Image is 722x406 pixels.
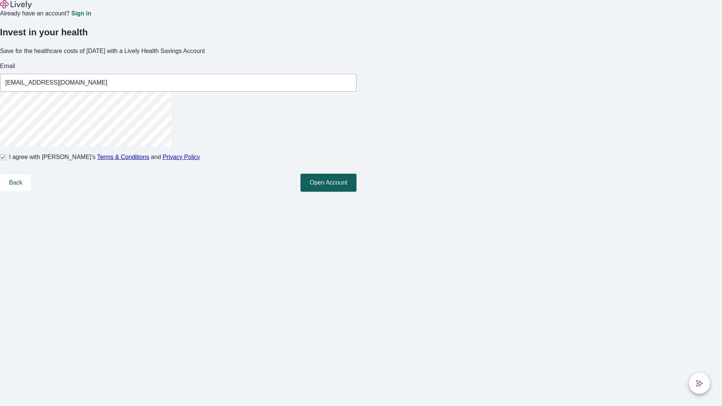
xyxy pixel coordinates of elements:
a: Terms & Conditions [97,154,149,160]
span: I agree with [PERSON_NAME]’s and [9,153,200,162]
svg: Lively AI Assistant [696,380,703,387]
a: Sign in [71,11,91,17]
a: Privacy Policy [163,154,200,160]
button: Open Account [300,174,356,192]
button: chat [689,373,710,394]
